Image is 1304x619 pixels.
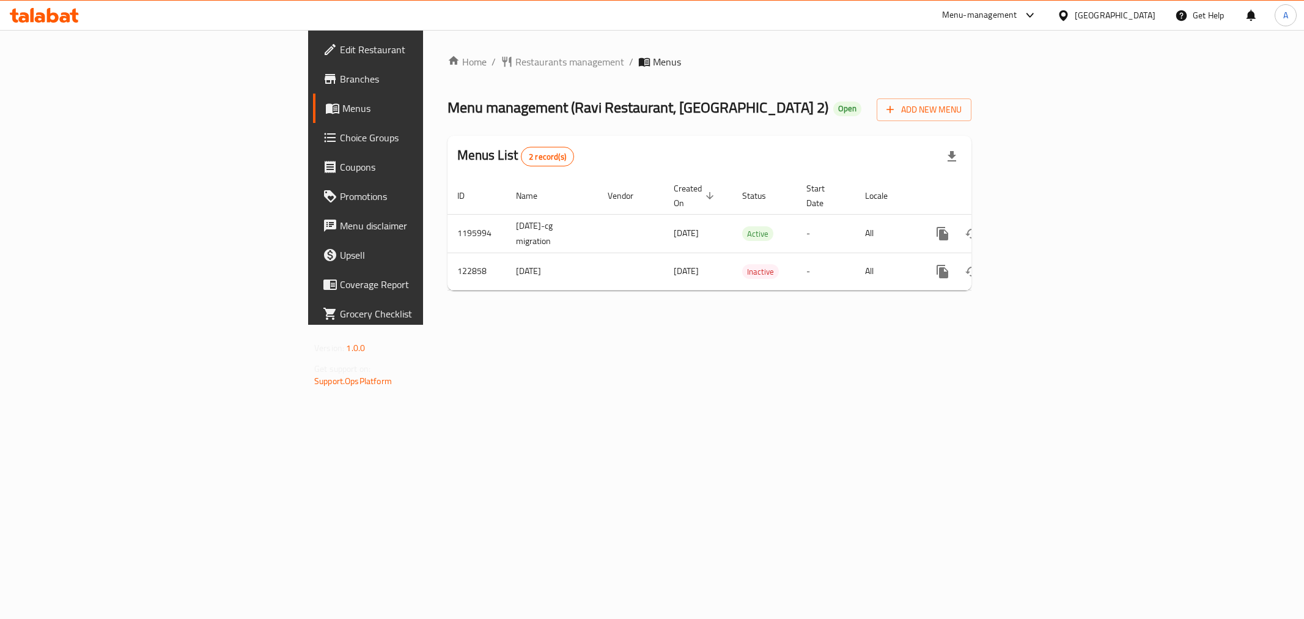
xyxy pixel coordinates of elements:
span: Coupons [340,160,516,174]
button: Change Status [957,257,987,286]
a: Support.OpsPlatform [314,373,392,389]
span: Choice Groups [340,130,516,145]
span: Upsell [340,248,516,262]
span: Created On [674,181,718,210]
a: Menus [313,94,526,123]
span: Edit Restaurant [340,42,516,57]
td: - [797,214,855,253]
span: Open [833,103,861,114]
td: [DATE] [506,253,598,290]
h2: Menus List [457,146,574,166]
a: Edit Restaurant [313,35,526,64]
span: Restaurants management [515,54,624,69]
span: Status [742,188,782,203]
button: more [928,219,957,248]
span: Menus [653,54,681,69]
div: Export file [937,142,967,171]
span: Vendor [608,188,649,203]
button: Change Status [957,219,987,248]
nav: breadcrumb [448,54,971,69]
span: Locale [865,188,904,203]
a: Coupons [313,152,526,182]
th: Actions [918,177,1055,215]
span: Add New Menu [886,102,962,117]
button: more [928,257,957,286]
span: Promotions [340,189,516,204]
span: 2 record(s) [521,151,573,163]
li: / [629,54,633,69]
a: Branches [313,64,526,94]
td: All [855,253,918,290]
span: Active [742,227,773,241]
div: Inactive [742,264,779,279]
span: Menu disclaimer [340,218,516,233]
table: enhanced table [448,177,1055,291]
span: Menu management ( Ravi Restaurant, [GEOGRAPHIC_DATA] 2 ) [448,94,828,121]
a: Coverage Report [313,270,526,299]
span: Coverage Report [340,277,516,292]
td: All [855,214,918,253]
span: [DATE] [674,225,699,241]
span: [DATE] [674,263,699,279]
a: Promotions [313,182,526,211]
button: Add New Menu [877,98,971,121]
a: Grocery Checklist [313,299,526,328]
div: Menu-management [942,8,1017,23]
div: Total records count [521,147,574,166]
a: Restaurants management [501,54,624,69]
span: A [1283,9,1288,22]
span: 1.0.0 [346,340,365,356]
span: Grocery Checklist [340,306,516,321]
td: - [797,253,855,290]
a: Upsell [313,240,526,270]
div: [GEOGRAPHIC_DATA] [1075,9,1155,22]
a: Menu disclaimer [313,211,526,240]
span: Inactive [742,265,779,279]
a: Choice Groups [313,123,526,152]
div: Active [742,226,773,241]
span: Get support on: [314,361,370,377]
div: Open [833,102,861,116]
span: Menus [342,101,516,116]
span: Version: [314,340,344,356]
td: [DATE]-cg migration [506,214,598,253]
span: Branches [340,72,516,86]
span: Start Date [806,181,841,210]
span: ID [457,188,481,203]
span: Name [516,188,553,203]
